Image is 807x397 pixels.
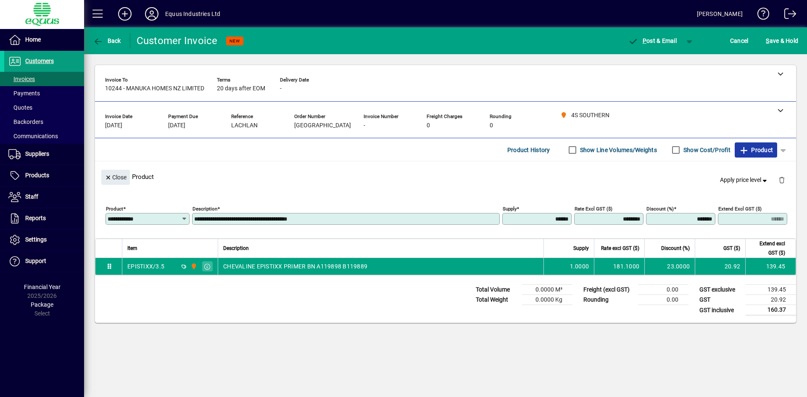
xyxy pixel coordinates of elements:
td: 0.0000 Kg [522,295,572,305]
div: Customer Invoice [137,34,218,47]
a: Products [4,165,84,186]
mat-label: Extend excl GST ($) [718,206,762,212]
div: EPISTIXX/3.5 [127,262,164,271]
span: Rate excl GST ($) [601,244,639,253]
button: Product History [504,142,554,158]
span: Back [93,37,121,44]
span: Customers [25,58,54,64]
button: Apply price level [717,173,772,188]
span: Description [223,244,249,253]
a: Staff [4,187,84,208]
span: 0 [490,122,493,129]
span: Products [25,172,49,179]
td: GST exclusive [695,285,746,295]
span: Support [25,258,46,264]
a: Communications [4,129,84,143]
td: 23.0000 [644,258,695,275]
a: Suppliers [4,144,84,165]
td: 0.00 [638,295,688,305]
div: 181.1000 [599,262,639,271]
td: 20.92 [695,258,745,275]
span: Settings [25,236,47,243]
span: ost & Email [628,37,677,44]
a: Settings [4,229,84,250]
span: Communications [8,133,58,139]
a: Home [4,29,84,50]
span: [DATE] [105,122,122,129]
app-page-header-button: Delete [772,176,792,184]
div: [PERSON_NAME] [697,7,743,21]
span: Reports [25,215,46,221]
span: Close [105,171,127,184]
div: Equus Industries Ltd [165,7,221,21]
span: 1.0000 [570,262,589,271]
span: - [280,85,282,92]
span: Package [31,301,53,308]
button: Back [91,33,123,48]
button: Profile [138,6,165,21]
span: Home [25,36,41,43]
a: Quotes [4,100,84,115]
td: 160.37 [746,305,796,315]
td: 0.0000 M³ [522,285,572,295]
span: P [643,37,646,44]
mat-label: Product [106,206,123,212]
span: LACHLAN [231,122,258,129]
span: Financial Year [24,284,61,290]
span: ave & Hold [766,34,798,47]
a: Invoices [4,72,84,86]
td: Total Volume [472,285,522,295]
a: Payments [4,86,84,100]
td: GST inclusive [695,305,746,315]
td: 139.45 [746,285,796,295]
td: Total Weight [472,295,522,305]
span: 4S SOUTHERN [188,262,198,271]
mat-label: Description [193,206,217,212]
span: - [364,122,365,129]
span: S [766,37,769,44]
span: NEW [229,38,240,44]
a: Reports [4,208,84,229]
span: Discount (%) [661,244,690,253]
span: Product History [507,143,550,157]
span: Invoices [8,76,35,82]
td: Freight (excl GST) [579,285,638,295]
span: Payments [8,90,40,97]
span: Supply [573,244,589,253]
button: Delete [772,170,792,190]
span: Cancel [730,34,749,47]
a: Support [4,251,84,272]
a: Backorders [4,115,84,129]
span: Suppliers [25,150,49,157]
button: Cancel [728,33,751,48]
td: 139.45 [745,258,796,275]
button: Post & Email [624,33,681,48]
button: Save & Hold [764,33,800,48]
span: Backorders [8,118,43,125]
a: Knowledge Base [751,2,770,29]
span: Apply price level [720,176,769,184]
app-page-header-button: Close [99,173,132,181]
span: 10244 - MANUKA HOMES NZ LIMITED [105,85,204,92]
span: GST ($) [723,244,740,253]
mat-label: Supply [503,206,517,212]
a: Logout [778,2,796,29]
span: [GEOGRAPHIC_DATA] [294,122,351,129]
span: 0 [427,122,430,129]
button: Add [111,6,138,21]
label: Show Cost/Profit [682,146,731,154]
span: Item [127,244,137,253]
div: Product [95,161,796,192]
app-page-header-button: Back [84,33,130,48]
span: [DATE] [168,122,185,129]
span: Quotes [8,104,32,111]
button: Product [735,142,777,158]
span: 20 days after EOM [217,85,265,92]
td: Rounding [579,295,638,305]
label: Show Line Volumes/Weights [578,146,657,154]
button: Close [101,170,130,185]
mat-label: Discount (%) [646,206,674,212]
td: GST [695,295,746,305]
span: Staff [25,193,38,200]
span: CHEVALINE EPISTIXX PRIMER BN A119898 B119889 [223,262,367,271]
